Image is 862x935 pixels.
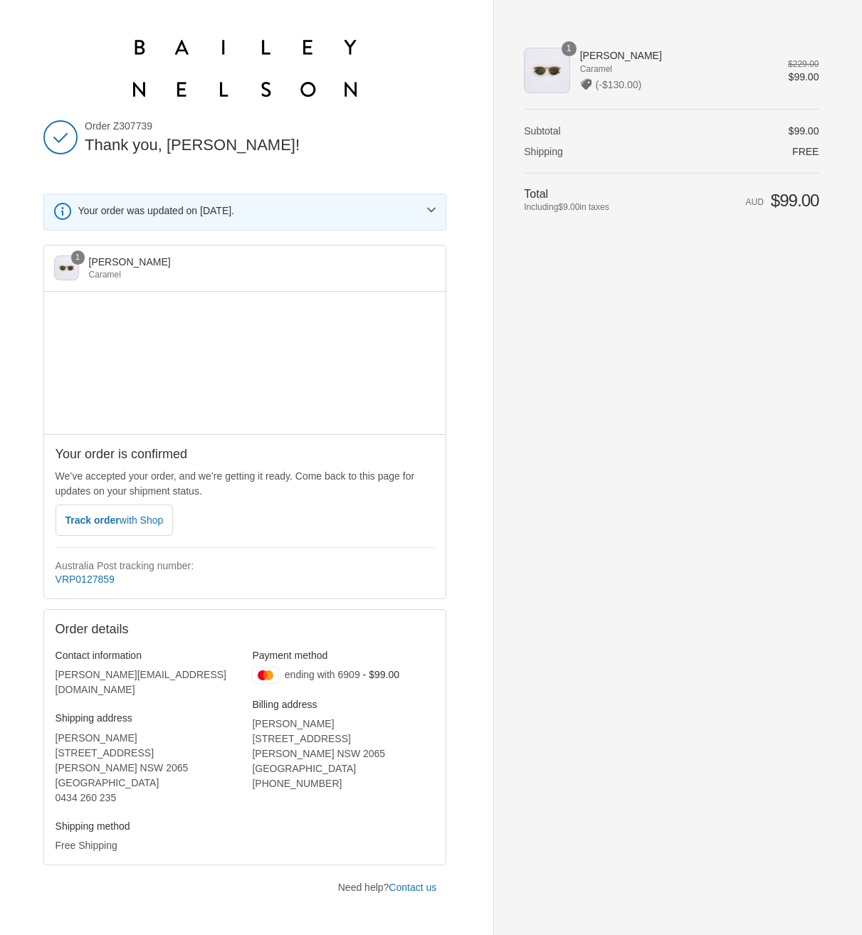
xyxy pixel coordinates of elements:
span: - $99.00 [363,669,399,680]
span: Total [524,188,548,200]
span: [PERSON_NAME] [89,256,171,268]
img: Tyler Sunglasses - Caramel [54,255,79,280]
bdo: [PERSON_NAME][EMAIL_ADDRESS][DOMAIN_NAME] [56,669,226,695]
span: $99.00 [771,191,819,210]
span: (-$130.00) [596,79,642,90]
del: $229.00 [788,59,819,69]
span: Shipping [524,146,563,157]
h3: Payment method [252,649,434,662]
img: Tyler Sunglasses - Caramel [524,48,569,93]
span: $99.00 [789,71,819,83]
h2: Your order is confirmed [56,446,435,463]
span: Caramel [580,63,768,75]
h2: Thank you, [PERSON_NAME]! [85,135,446,156]
p: We’ve accepted your order, and we’re getting it ready. Come back to this page for updates on your... [56,469,435,499]
span: Free [792,146,819,157]
span: 1 [71,250,85,264]
span: Order Z307739 [85,120,446,132]
h3: Shipping address [56,712,238,724]
span: [PERSON_NAME] [580,49,768,62]
div: Google map displaying pin point of shipping address: Wollstonecraft, New South Wales [44,292,446,434]
span: with Shop [120,514,163,526]
address: [PERSON_NAME] [STREET_ADDRESS] [PERSON_NAME] NSW 2065 [GEOGRAPHIC_DATA] ‎0434 260 235 [56,731,238,805]
h3: Your order was updated on [DATE]. [78,204,416,217]
h3: Contact information [56,649,238,662]
button: Track orderwith Shop [56,505,174,536]
p: Need help? [338,880,437,895]
address: [PERSON_NAME] [STREET_ADDRESS] [PERSON_NAME] NSW 2065 [GEOGRAPHIC_DATA] ‎[PHONE_NUMBER] [252,717,434,791]
img: Bailey Nelson Australia [133,40,357,97]
h2: Order details [56,621,435,638]
a: Contact us [389,882,436,893]
span: 1 [562,41,577,56]
iframe: Google map displaying pin point of shipping address: Wollstonecraft, New South Wales [44,292,447,434]
span: AUD [746,197,764,207]
button: View more [416,194,447,226]
div: Caramel [89,268,401,281]
th: Subtotal [524,125,668,137]
span: Track order [65,514,164,526]
h3: Billing address [252,698,434,711]
h3: Shipping method [56,820,238,833]
a: VRP0127859 [56,574,115,585]
span: $9.00 [558,202,579,212]
span: ending with 6909 [285,669,360,680]
span: $99.00 [789,125,819,137]
strong: Australia Post tracking number: [56,560,194,571]
span: Including in taxes [524,201,668,213]
p: Free Shipping [56,838,238,853]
